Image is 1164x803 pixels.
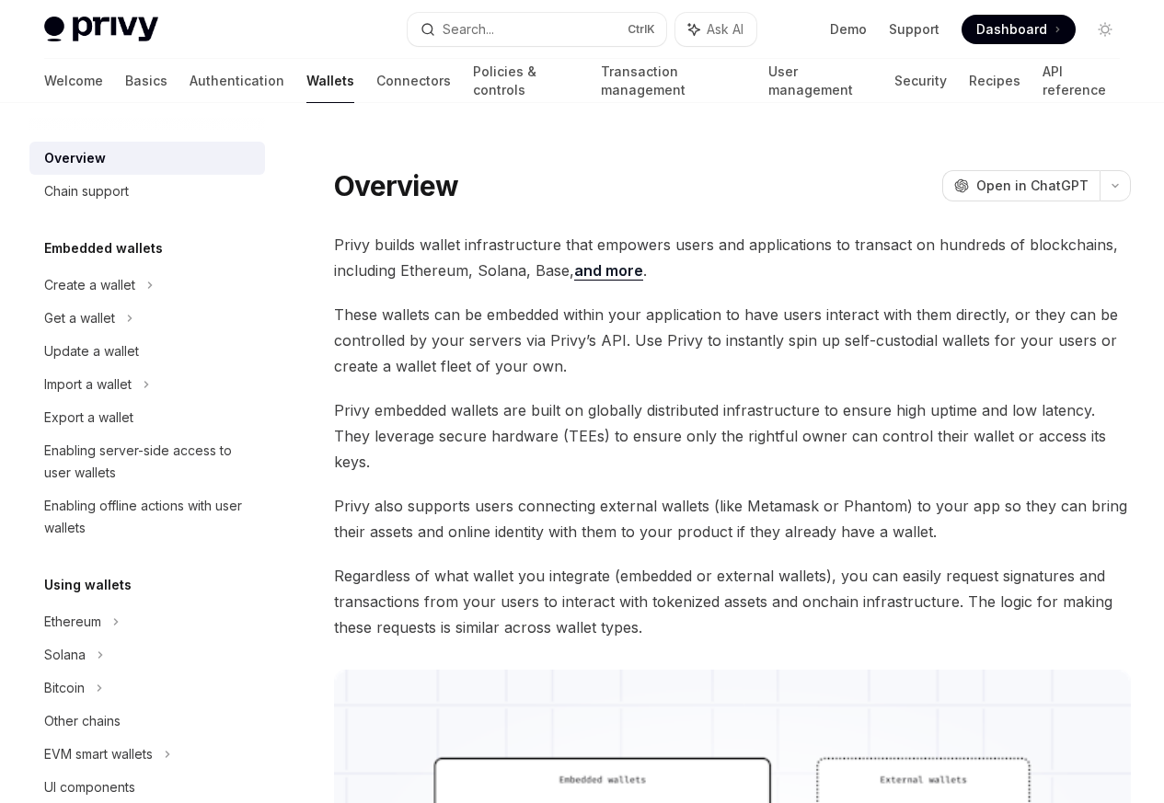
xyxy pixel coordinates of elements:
div: Other chains [44,710,121,732]
span: Regardless of what wallet you integrate (embedded or external wallets), you can easily request si... [334,563,1131,640]
div: Export a wallet [44,407,133,429]
img: light logo [44,17,158,42]
a: Chain support [29,175,265,208]
span: Dashboard [976,20,1047,39]
a: Export a wallet [29,401,265,434]
div: Enabling offline actions with user wallets [44,495,254,539]
div: Import a wallet [44,373,132,396]
a: Update a wallet [29,335,265,368]
a: Connectors [376,59,451,103]
a: Overview [29,142,265,175]
div: Solana [44,644,86,666]
h1: Overview [334,169,458,202]
span: Privy also supports users connecting external wallets (like Metamask or Phantom) to your app so t... [334,493,1131,545]
a: Wallets [306,59,354,103]
a: Basics [125,59,167,103]
div: Ethereum [44,611,101,633]
span: Ask AI [707,20,743,39]
span: Ctrl K [628,22,655,37]
a: Security [894,59,947,103]
div: Enabling server-side access to user wallets [44,440,254,484]
div: Get a wallet [44,307,115,329]
button: Open in ChatGPT [942,170,1100,201]
div: Bitcoin [44,677,85,699]
span: Open in ChatGPT [976,177,1089,195]
a: Recipes [969,59,1020,103]
span: Privy embedded wallets are built on globally distributed infrastructure to ensure high uptime and... [334,397,1131,475]
h5: Using wallets [44,574,132,596]
a: Demo [830,20,867,39]
a: and more [574,261,643,281]
a: User management [768,59,872,103]
a: Welcome [44,59,103,103]
a: Support [889,20,939,39]
a: Policies & controls [473,59,579,103]
h5: Embedded wallets [44,237,163,259]
a: Authentication [190,59,284,103]
a: Transaction management [601,59,747,103]
a: Other chains [29,705,265,738]
div: EVM smart wallets [44,743,153,765]
button: Toggle dark mode [1090,15,1120,44]
div: Create a wallet [44,274,135,296]
a: Enabling offline actions with user wallets [29,489,265,545]
span: These wallets can be embedded within your application to have users interact with them directly, ... [334,302,1131,379]
div: Update a wallet [44,340,139,362]
div: Overview [44,147,106,169]
button: Ask AI [675,13,756,46]
button: Search...CtrlK [408,13,666,46]
a: Dashboard [962,15,1076,44]
a: Enabling server-side access to user wallets [29,434,265,489]
div: UI components [44,776,135,798]
div: Search... [443,18,494,40]
a: API reference [1043,59,1120,103]
div: Chain support [44,180,129,202]
span: Privy builds wallet infrastructure that empowers users and applications to transact on hundreds o... [334,232,1131,283]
